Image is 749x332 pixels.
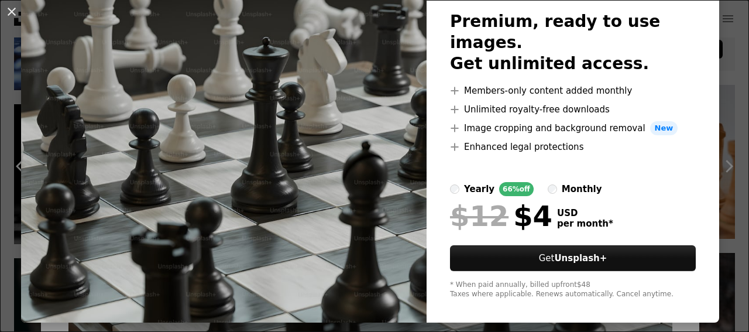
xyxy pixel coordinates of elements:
span: $12 [450,201,509,231]
strong: Unsplash+ [554,253,607,263]
button: GetUnsplash+ [450,245,696,271]
input: monthly [548,184,557,194]
span: USD [557,208,613,218]
li: Unlimited royalty-free downloads [450,102,696,117]
div: 66% off [499,182,534,196]
div: monthly [562,182,602,196]
span: per month * [557,218,613,229]
div: * When paid annually, billed upfront $48 Taxes where applicable. Renews automatically. Cancel any... [450,280,696,299]
span: New [650,121,678,135]
div: yearly [464,182,494,196]
li: Image cropping and background removal [450,121,696,135]
li: Members-only content added monthly [450,84,696,98]
input: yearly66%off [450,184,459,194]
h2: Premium, ready to use images. Get unlimited access. [450,11,696,74]
div: $4 [450,201,552,231]
li: Enhanced legal protections [450,140,696,154]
